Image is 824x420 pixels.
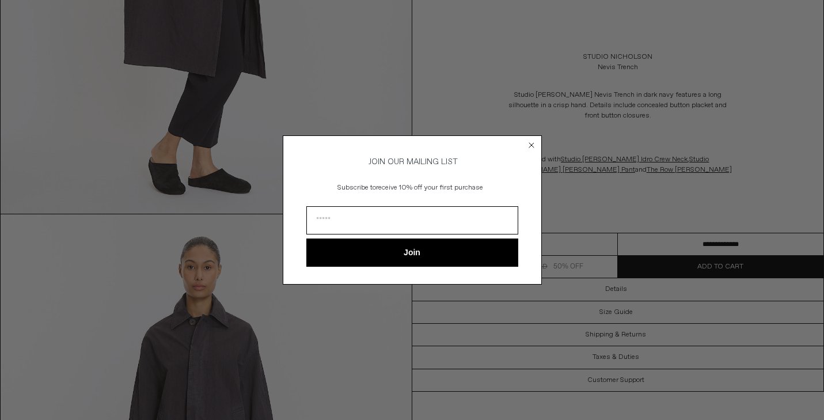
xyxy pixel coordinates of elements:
input: Email [306,206,518,234]
button: Join [306,239,518,267]
span: JOIN OUR MAILING LIST [367,157,458,167]
button: Close dialog [526,139,537,151]
span: receive 10% off your first purchase [376,183,483,192]
span: Subscribe to [337,183,376,192]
